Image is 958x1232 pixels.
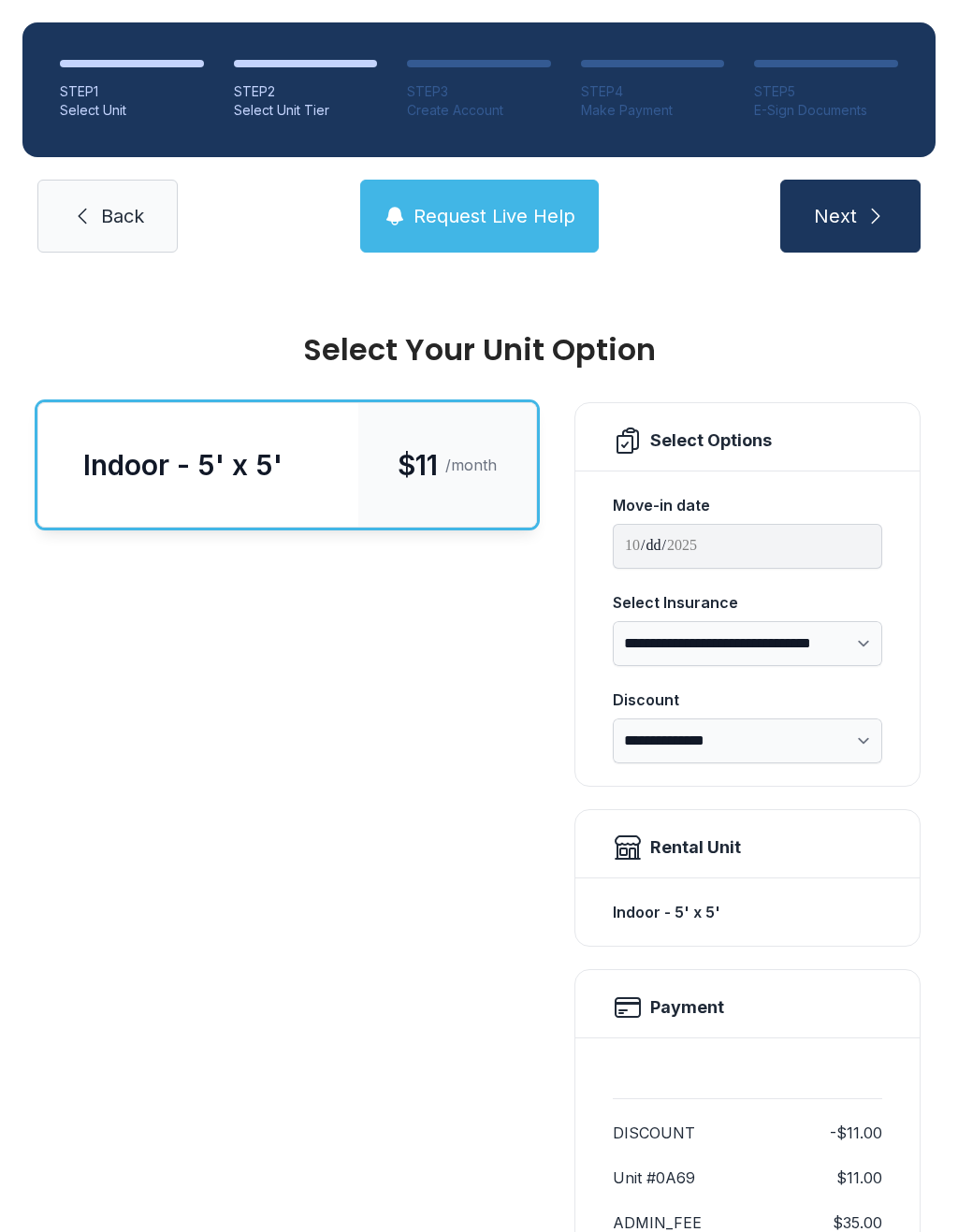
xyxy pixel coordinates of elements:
div: Select Your Unit Option [37,335,921,365]
span: Back [101,203,144,229]
select: Select Insurance [613,621,882,666]
div: Select Insurance [613,591,882,614]
select: Discount [613,718,882,763]
dd: $11.00 [836,1167,882,1189]
div: Indoor - 5' x 5' [83,448,283,482]
div: STEP 2 [234,82,378,101]
div: Select Unit [60,101,204,120]
span: Next [814,203,857,229]
div: Create Account [407,101,551,120]
span: Request Live Help [414,203,575,229]
span: $11 [398,448,438,482]
span: /month [445,454,497,476]
input: Move-in date [613,524,882,569]
h2: Payment [650,994,724,1021]
div: Select Options [650,428,772,454]
div: STEP 5 [754,82,898,101]
div: Select Unit Tier [234,101,378,120]
dt: Unit #0A69 [613,1167,695,1189]
div: Make Payment [581,101,725,120]
dt: DISCOUNT [613,1122,695,1144]
div: STEP 3 [407,82,551,101]
div: Indoor - 5' x 5' [613,893,882,931]
div: E-Sign Documents [754,101,898,120]
dd: -$11.00 [830,1122,882,1144]
div: Discount [613,688,882,711]
div: Move-in date [613,494,882,516]
div: STEP 4 [581,82,725,101]
div: Rental Unit [650,834,741,861]
div: STEP 1 [60,82,204,101]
